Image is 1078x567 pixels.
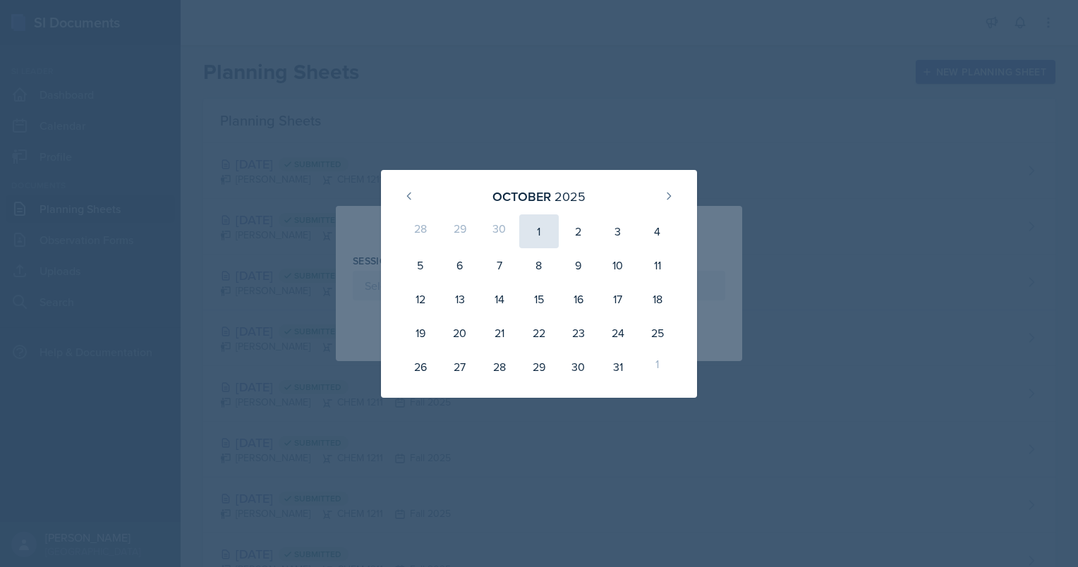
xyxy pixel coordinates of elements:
[638,350,677,384] div: 1
[638,248,677,282] div: 11
[401,350,440,384] div: 26
[440,316,480,350] div: 20
[440,350,480,384] div: 27
[440,248,480,282] div: 6
[559,350,598,384] div: 30
[480,316,519,350] div: 21
[598,316,638,350] div: 24
[480,282,519,316] div: 14
[638,282,677,316] div: 18
[519,350,559,384] div: 29
[598,350,638,384] div: 31
[555,187,586,206] div: 2025
[559,248,598,282] div: 9
[401,316,440,350] div: 19
[480,214,519,248] div: 30
[559,214,598,248] div: 2
[598,282,638,316] div: 17
[401,214,440,248] div: 28
[559,316,598,350] div: 23
[492,187,551,206] div: October
[519,248,559,282] div: 8
[401,282,440,316] div: 12
[519,316,559,350] div: 22
[559,282,598,316] div: 16
[638,316,677,350] div: 25
[638,214,677,248] div: 4
[401,248,440,282] div: 5
[598,248,638,282] div: 10
[440,282,480,316] div: 13
[519,282,559,316] div: 15
[598,214,638,248] div: 3
[480,350,519,384] div: 28
[480,248,519,282] div: 7
[519,214,559,248] div: 1
[440,214,480,248] div: 29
